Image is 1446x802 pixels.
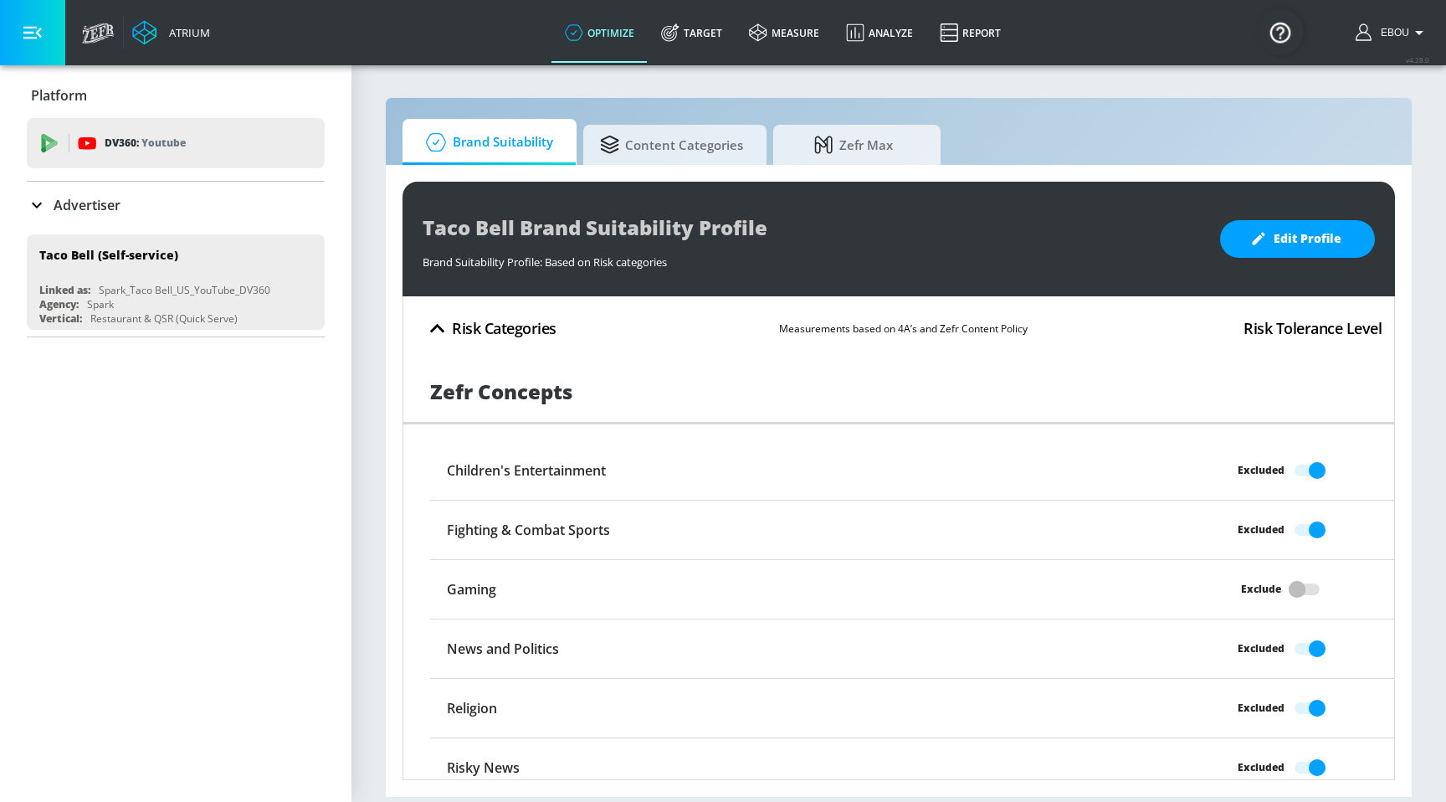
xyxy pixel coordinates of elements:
span: Brand Suitability [419,122,553,162]
div: DV360: Youtube [27,118,325,168]
div: Linked as: [39,283,90,297]
h6: Fighting & Combat Sports [447,521,610,539]
a: Analyze [833,3,926,63]
a: Target [648,3,736,63]
div: Platform [27,72,325,119]
a: Atrium [132,20,210,45]
div: Restaurant & QSR (Quick Serve) [90,311,238,326]
h6: Children's Entertainment [447,461,606,480]
p: Advertiser [54,196,120,214]
div: Vertical: [39,311,82,326]
a: Report [926,3,1014,63]
h6: Risky News [447,758,520,777]
button: Open Resource Center [1257,8,1304,55]
h1: Zefr Concepts [430,378,572,405]
span: login as: ebou.njie@zefr.com [1374,27,1409,39]
div: Taco Bell (Self-service) [39,247,178,263]
h4: Risk Categories [452,316,556,340]
div: Taco Bell (Self-service)Linked as:Spark_Taco Bell_US_YouTube_DV360Agency:SparkVertical:Restaurant... [27,234,325,330]
div: Advertiser [27,182,325,229]
h6: News and Politics [447,640,559,658]
p: DV360: [105,134,186,152]
span: v 4.28.0 [1406,55,1429,64]
button: Ebou [1356,23,1429,43]
span: Zefr Max [790,125,917,165]
button: Risk Categories [416,309,563,348]
div: Spark_Taco Bell_US_YouTube_DV360 [99,283,270,297]
h6: Gaming [447,580,496,599]
a: measure [736,3,833,63]
span: Edit Profile [1254,229,1341,249]
span: Content Categories [600,125,743,165]
div: Atrium [162,25,210,40]
h4: Risk Tolerance Level [1243,316,1382,340]
a: optimize [551,3,648,63]
button: Edit Profile [1220,220,1375,258]
div: Spark [87,297,114,311]
p: Platform [31,86,87,105]
div: Agency: [39,297,79,311]
h6: Religion [447,699,497,717]
p: Measurements based on 4A’s and Zefr Content Policy [779,320,1028,337]
div: Brand Suitability Profile: Based on Risk categories [423,246,1203,270]
p: Youtube [141,134,186,152]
